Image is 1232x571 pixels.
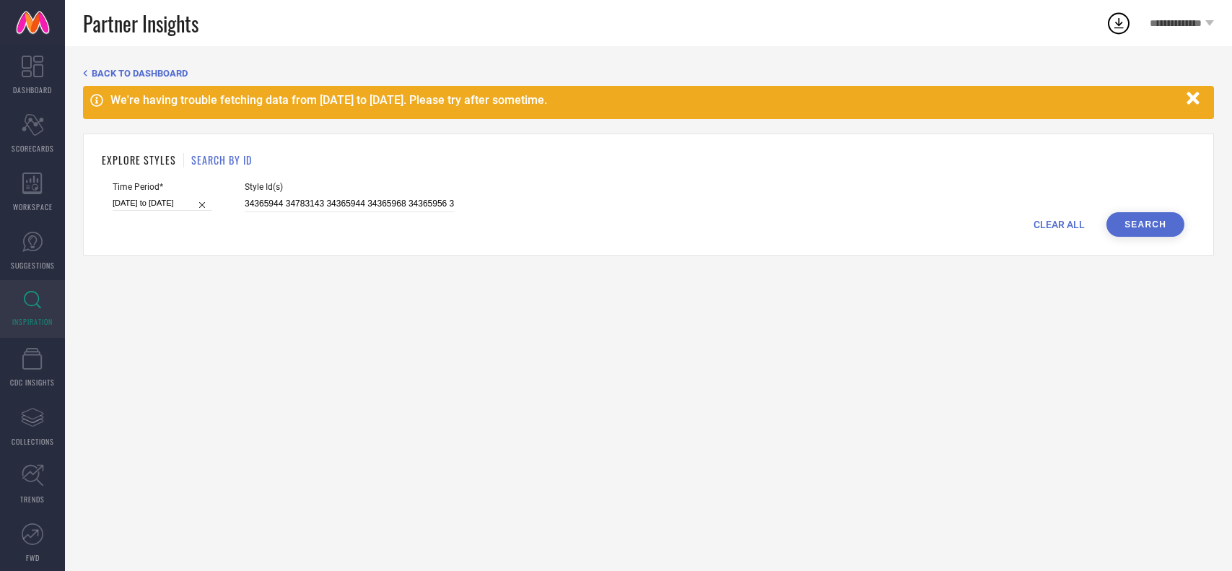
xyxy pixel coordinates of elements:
[13,84,52,95] span: DASHBOARD
[113,196,212,211] input: Select time period
[245,196,454,212] input: Enter comma separated style ids e.g. 12345, 67890
[20,494,45,505] span: TRENDS
[110,93,1179,107] div: We're having trouble fetching data from [DATE] to [DATE]. Please try after sometime.
[11,260,55,271] span: SUGGESTIONS
[12,143,54,154] span: SCORECARDS
[92,68,188,79] span: BACK TO DASHBOARD
[245,182,454,192] span: Style Id(s)
[83,9,198,38] span: Partner Insights
[12,316,53,327] span: INSPIRATION
[12,436,54,447] span: COLLECTIONS
[83,68,1214,79] div: Back TO Dashboard
[1106,212,1184,237] button: Search
[191,152,252,167] h1: SEARCH BY ID
[26,552,40,563] span: FWD
[102,152,176,167] h1: EXPLORE STYLES
[13,201,53,212] span: WORKSPACE
[10,377,55,388] span: CDC INSIGHTS
[1034,219,1085,230] span: CLEAR ALL
[113,182,212,192] span: Time Period*
[1106,10,1132,36] div: Open download list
